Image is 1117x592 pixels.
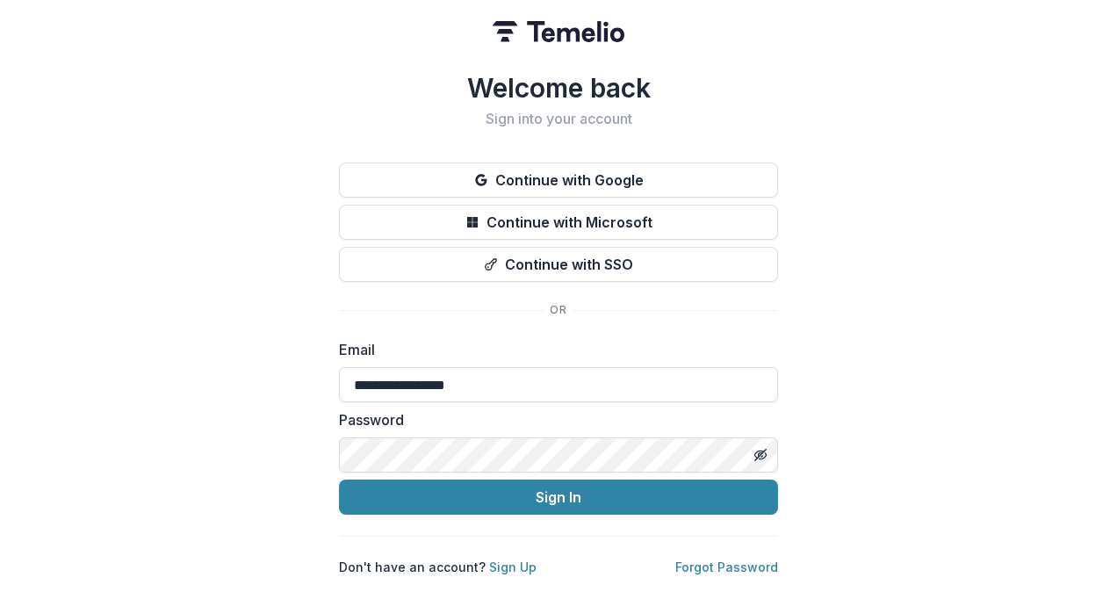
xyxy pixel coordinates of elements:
img: Temelio [493,21,624,42]
h1: Welcome back [339,72,778,104]
a: Sign Up [489,560,537,574]
button: Sign In [339,480,778,515]
p: Don't have an account? [339,558,537,576]
h2: Sign into your account [339,111,778,127]
button: Continue with Microsoft [339,205,778,240]
button: Continue with SSO [339,247,778,282]
a: Forgot Password [675,560,778,574]
button: Toggle password visibility [746,441,775,469]
button: Continue with Google [339,162,778,198]
label: Email [339,339,767,360]
label: Password [339,409,767,430]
